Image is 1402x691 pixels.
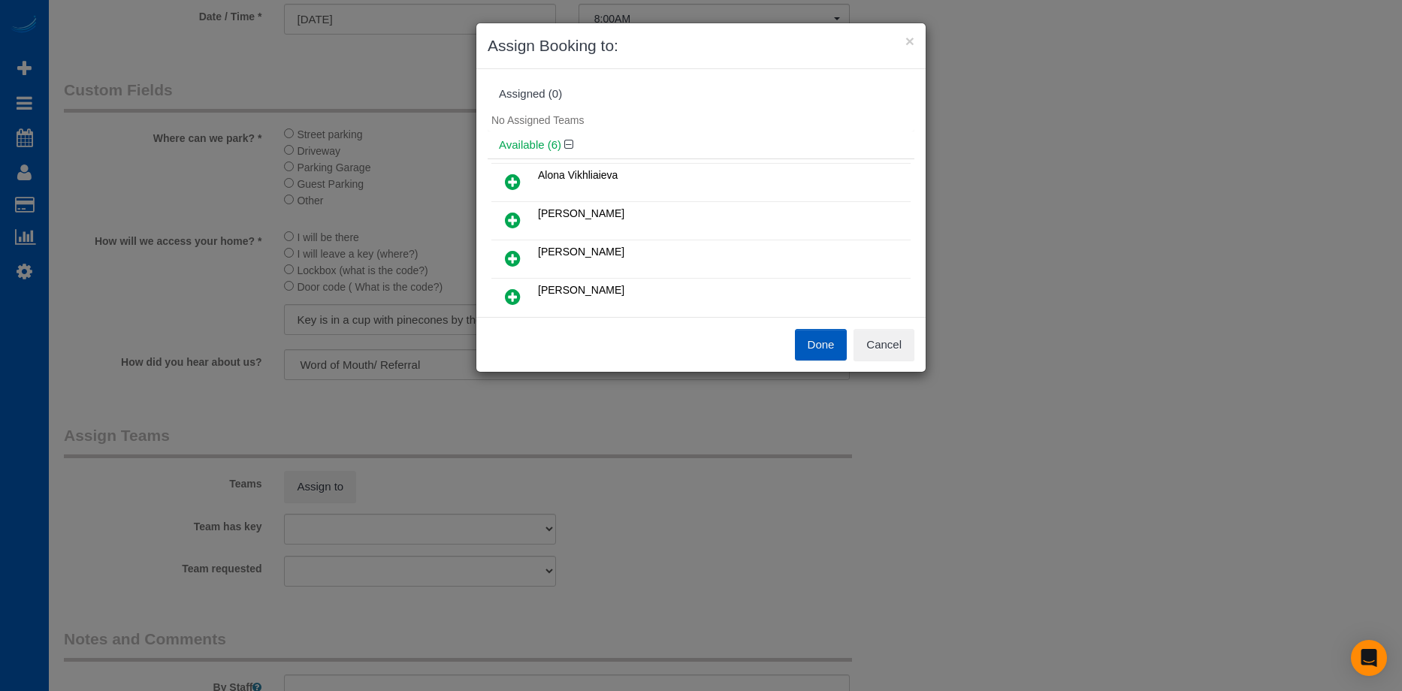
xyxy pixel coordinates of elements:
[854,329,914,361] button: Cancel
[499,139,903,152] h4: Available (6)
[491,114,584,126] span: No Assigned Teams
[538,246,624,258] span: [PERSON_NAME]
[795,329,848,361] button: Done
[538,284,624,296] span: [PERSON_NAME]
[905,33,914,49] button: ×
[538,169,618,181] span: Alona Vikhliaieva
[1351,640,1387,676] div: Open Intercom Messenger
[488,35,914,57] h3: Assign Booking to:
[538,207,624,219] span: [PERSON_NAME]
[499,88,903,101] div: Assigned (0)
